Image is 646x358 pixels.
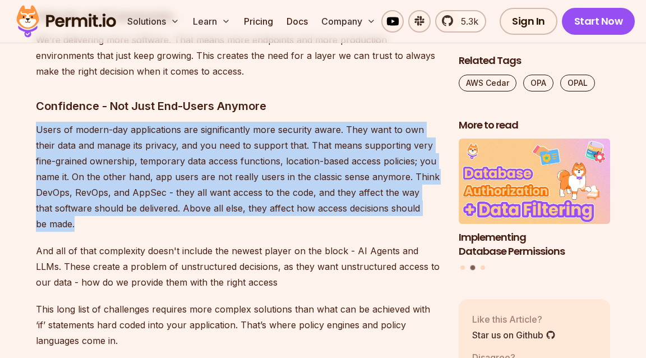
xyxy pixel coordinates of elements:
[317,10,380,33] button: Company
[459,231,610,259] h3: Implementing Database Permissions
[472,328,556,342] a: Star us on Github
[560,75,595,91] a: OPAL
[36,97,441,115] h3: Confidence - Not Just End-Users Anymore
[36,122,441,232] p: Users of modern-day applications are significantly more security aware. They want to own their da...
[435,10,486,33] a: 5.3k
[472,313,556,326] p: Like this Article?
[11,2,121,40] img: Permit logo
[36,32,441,79] p: We’re delivering more software. That means more endpoints and more production environments that j...
[239,10,278,33] a: Pricing
[454,15,478,28] span: 5.3k
[459,75,516,91] a: AWS Cedar
[459,118,610,132] h2: More to read
[459,54,610,68] h2: Related Tags
[282,10,312,33] a: Docs
[123,10,184,33] button: Solutions
[188,10,235,33] button: Learn
[500,8,557,35] a: Sign In
[459,139,610,272] div: Posts
[459,139,610,224] img: Implementing Database Permissions
[523,75,553,91] a: OPA
[470,265,476,270] button: Go to slide 2
[562,8,635,35] a: Start Now
[36,243,441,290] p: And all of that complexity doesn't include the newest player on the block - AI Agents and LLMs. T...
[459,139,610,259] a: Implementing Database PermissionsImplementing Database Permissions
[460,266,465,270] button: Go to slide 1
[481,266,485,270] button: Go to slide 3
[459,139,610,259] li: 2 of 3
[36,301,441,348] p: This long list of challenges requires more complex solutions than what can be achieved with ‘if’ ...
